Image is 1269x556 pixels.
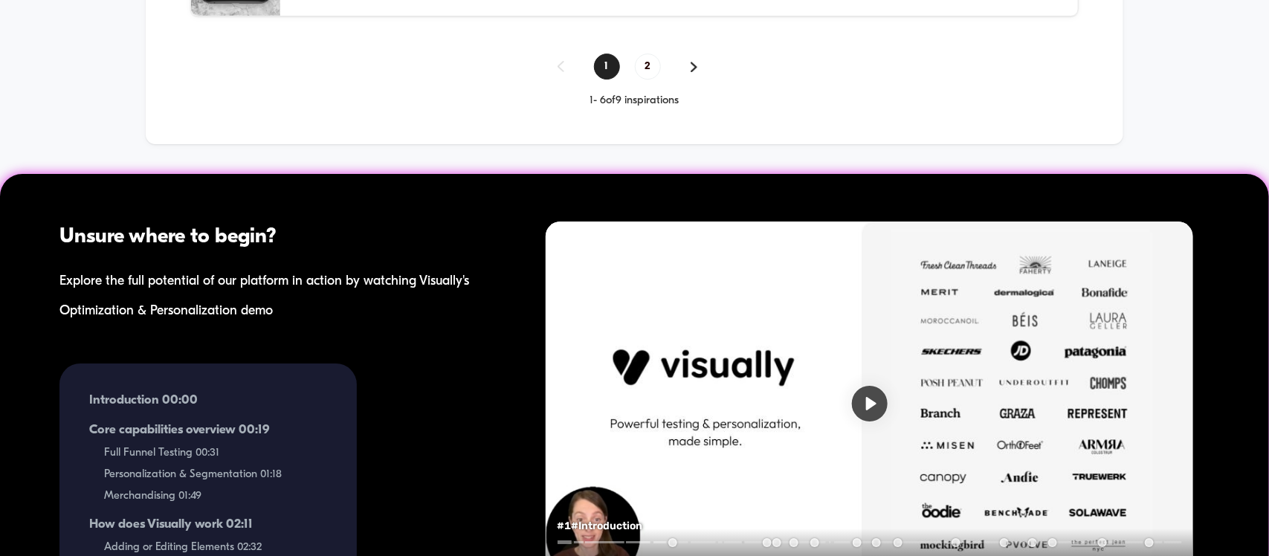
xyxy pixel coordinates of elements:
[89,517,327,532] span: How does Visually work 02:11
[104,490,327,502] span: Merchandising 01:49
[635,54,661,80] span: 2
[104,447,327,459] span: Full Funnel Testing 00:31
[59,222,482,252] div: Unsure where to begin?
[190,94,1078,107] div: 1 - 6 of 9 inspirations
[59,267,482,326] div: Explore the full potential of our platform in action by watching Visually's Optimization & Person...
[104,541,327,554] span: Adding or Editing Elements 02:32
[594,54,620,80] span: 1
[691,62,697,72] img: pagination forward
[89,423,327,438] span: Core capabilities overview 00:19
[89,393,327,408] span: Introduction 00:00
[104,468,327,481] span: Personalization & Segmentation 01:18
